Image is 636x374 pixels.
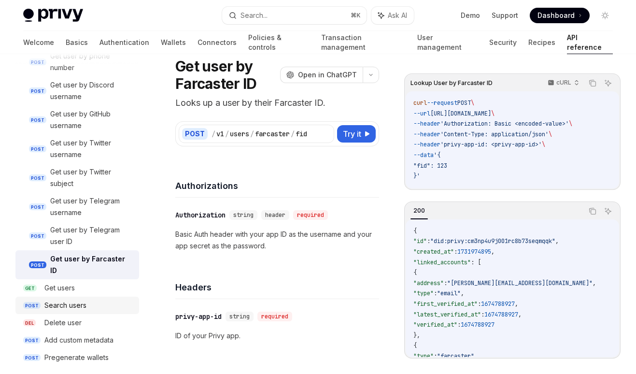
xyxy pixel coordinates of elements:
a: Dashboard [530,8,590,23]
div: Add custom metadata [44,334,113,346]
a: POSTGet user by Twitter username [15,134,139,163]
span: POST [23,302,41,309]
span: \ [542,141,545,148]
div: / [250,129,254,139]
span: }' [413,172,420,180]
p: Basic Auth header with your app ID as the username and your app secret as the password. [175,229,379,252]
span: POST [29,116,46,124]
span: POST [23,354,41,361]
span: 'Authorization: Basic <encoded-value>' [440,120,569,128]
h4: Headers [175,281,379,294]
span: { [413,269,417,276]
span: ⌘ K [351,12,361,19]
div: privy-app-id [175,312,222,321]
span: , [515,300,518,308]
button: Copy the contents from the code block [586,77,599,89]
div: Get user by GitHub username [50,108,133,131]
p: Looks up a user by their Farcaster ID. [175,96,379,110]
span: , [555,237,559,245]
span: "created_at" [413,248,454,256]
p: cURL [556,79,571,86]
a: Support [492,11,518,20]
span: : [434,289,437,297]
span: POST [457,99,471,107]
a: User management [417,31,478,54]
span: '{ [434,151,440,159]
div: required [257,312,292,321]
span: Ask AI [388,11,407,20]
a: API reference [567,31,613,54]
span: "id" [413,237,427,245]
span: : [444,279,447,287]
span: GET [23,285,37,292]
button: Ask AI [602,77,614,89]
a: POSTGet user by Telegram user ID [15,221,139,250]
span: "verified_at" [413,321,457,329]
p: ID of your Privy app. [175,330,379,342]
span: , [593,279,596,287]
span: : [481,311,484,318]
div: Get user by Telegram user ID [50,224,133,247]
button: cURL [542,75,583,91]
div: required [293,210,328,220]
span: Try it [343,128,361,140]
span: , [518,311,522,318]
span: : [ [471,259,481,266]
span: 1731974895 [457,248,491,256]
div: / [212,129,215,139]
span: "did:privy:cm3np4u9j001rc8b73seqmqqk" [430,237,555,245]
div: Get user by Telegram username [50,195,133,218]
span: "first_verified_at" [413,300,478,308]
div: Get user by Farcaster ID [50,253,133,276]
span: \ [549,130,552,138]
span: Open in ChatGPT [298,70,357,80]
span: 1674788927 [461,321,495,329]
div: Delete user [44,317,82,329]
span: [URL][DOMAIN_NAME] [430,110,491,117]
button: Ask AI [371,7,414,24]
span: POST [29,87,46,95]
span: POST [29,203,46,211]
div: Get users [44,282,75,294]
span: : [427,237,430,245]
div: users [230,129,249,139]
h4: Authorizations [175,179,379,192]
a: POSTSearch users [15,297,139,314]
img: light logo [23,9,83,22]
div: 200 [410,205,428,216]
span: --data [413,151,434,159]
span: : [434,352,437,360]
span: "type" [413,289,434,297]
span: 'privy-app-id: <privy-app-id>' [440,141,542,148]
div: Get user by Twitter subject [50,166,133,189]
div: POST [182,128,208,140]
div: v1 [216,129,224,139]
a: GETGet users [15,279,139,297]
button: Open in ChatGPT [280,67,363,83]
span: DEL [23,319,36,327]
div: Get user by Discord username [50,79,133,102]
span: --request [427,99,457,107]
span: "email" [437,289,461,297]
span: POST [29,145,46,153]
span: 1674788927 [481,300,515,308]
div: Search users [44,300,86,311]
span: POST [29,232,46,240]
div: / [291,129,295,139]
span: header [265,211,285,219]
a: POSTGet user by Discord username [15,76,139,105]
a: POSTPregenerate wallets [15,349,139,366]
span: "type" [413,352,434,360]
div: / [225,129,229,139]
span: : [454,248,457,256]
a: POSTGet user by Twitter subject [15,163,139,192]
button: Toggle dark mode [597,8,613,23]
span: 'Content-Type: application/json' [440,130,549,138]
div: Search... [240,10,268,21]
span: "address" [413,279,444,287]
div: fid [296,129,307,139]
span: "[PERSON_NAME][EMAIL_ADDRESS][DOMAIN_NAME]" [447,279,593,287]
a: POSTAdd custom metadata [15,331,139,349]
a: DELDelete user [15,314,139,331]
a: Welcome [23,31,54,54]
